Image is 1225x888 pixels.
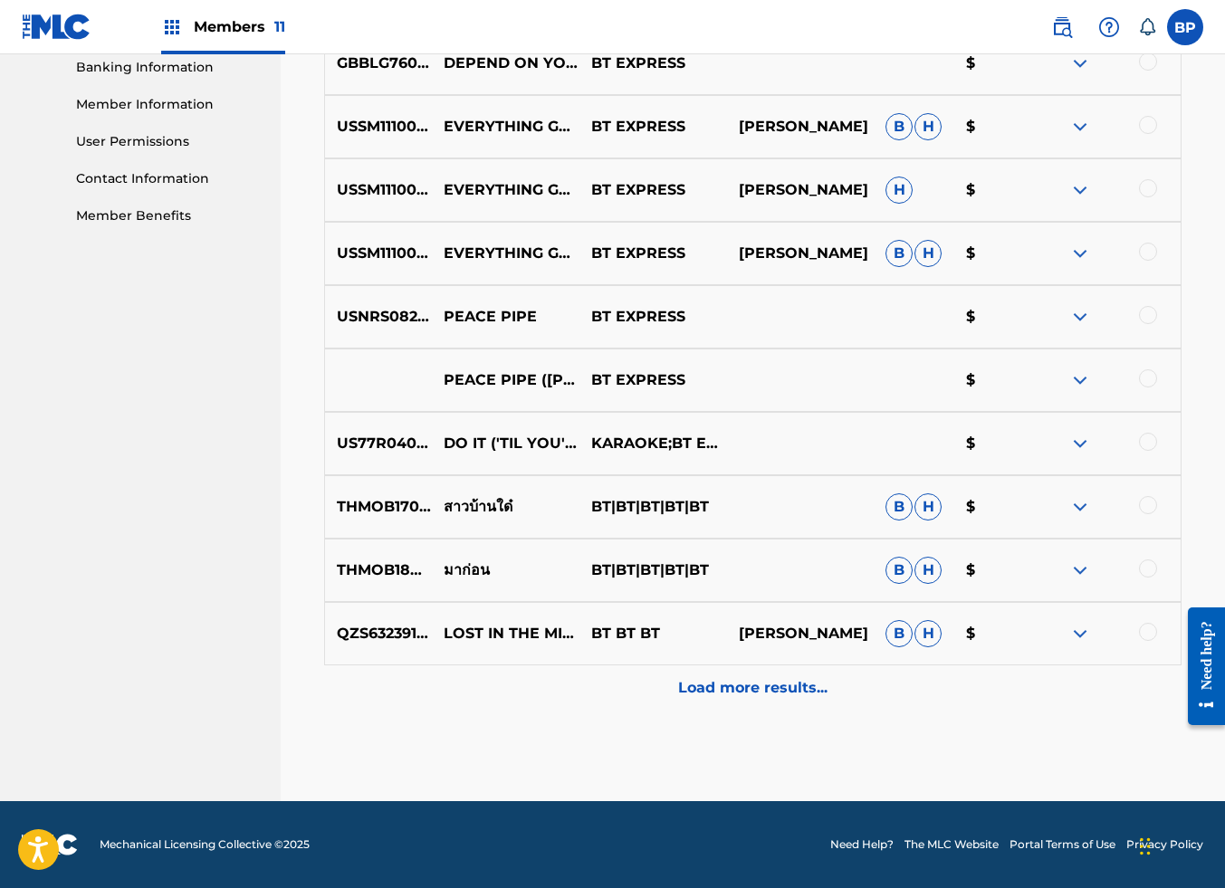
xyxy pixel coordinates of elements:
[432,243,579,264] p: EVERYTHING GOOD TO YA (AIN'T ALWAYS GOOD FOR YA)
[1069,53,1091,74] img: expand
[325,306,432,328] p: USNRS0825448
[885,493,913,520] span: B
[194,16,285,37] span: Members
[325,243,432,264] p: USSM11100048
[1167,9,1203,45] div: User Menu
[1140,819,1151,874] div: Drag
[76,58,259,77] a: Banking Information
[885,177,913,204] span: H
[579,243,727,264] p: BT EXPRESS
[914,493,942,520] span: H
[76,206,259,225] a: Member Benefits
[726,179,874,201] p: [PERSON_NAME]
[885,240,913,267] span: B
[274,18,285,35] span: 11
[325,53,432,74] p: GBBLG7600183
[914,620,942,647] span: H
[953,243,1033,264] p: $
[904,836,999,853] a: The MLC Website
[1174,593,1225,739] iframe: Resource Center
[579,116,727,138] p: BT EXPRESS
[1069,116,1091,138] img: expand
[161,16,183,38] img: Top Rightsholders
[726,243,874,264] p: [PERSON_NAME]
[432,623,579,645] p: LOST IN THE MIRROR
[914,240,942,267] span: H
[579,623,727,645] p: BT BT BT
[432,53,579,74] p: DEPEND ON YOURSELF
[678,677,828,699] p: Load more results...
[885,113,913,140] span: B
[579,179,727,201] p: BT EXPRESS
[1069,433,1091,454] img: expand
[579,53,727,74] p: BT EXPRESS
[325,559,432,581] p: THMOB1804192
[1069,243,1091,264] img: expand
[1138,18,1156,36] div: Notifications
[726,116,874,138] p: [PERSON_NAME]
[325,433,432,454] p: US77R0405622
[76,95,259,114] a: Member Information
[1010,836,1115,853] a: Portal Terms of Use
[1069,369,1091,391] img: expand
[1126,836,1203,853] a: Privacy Policy
[325,623,432,645] p: QZS632391367
[22,14,91,40] img: MLC Logo
[953,306,1033,328] p: $
[22,834,78,855] img: logo
[953,369,1033,391] p: $
[579,496,727,518] p: BT|BT|BT|BT|BT
[1069,306,1091,328] img: expand
[579,369,727,391] p: BT EXPRESS
[100,836,310,853] span: Mechanical Licensing Collective © 2025
[579,433,727,454] p: KARAOKE;BT EXPRESS
[953,496,1033,518] p: $
[885,620,913,647] span: B
[885,557,913,584] span: B
[914,557,942,584] span: H
[953,559,1033,581] p: $
[953,623,1033,645] p: $
[953,433,1033,454] p: $
[432,496,579,518] p: สาวบ้านใด๋
[432,369,579,391] p: PEACE PIPE ([PERSON_NAME] MIX)
[1051,16,1073,38] img: search
[432,433,579,454] p: DO IT ('TIL YOU'RE SATISFIED) - KARAOKE
[914,113,942,140] span: H
[953,179,1033,201] p: $
[1098,16,1120,38] img: help
[325,496,432,518] p: THMOB1703811
[432,559,579,581] p: มาก่อน
[76,132,259,151] a: User Permissions
[432,179,579,201] p: EVERYTHING GOOD TO YA (AIN'T ALWAYS GOOD FOR YA)
[579,559,727,581] p: BT|BT|BT|BT|BT
[830,836,894,853] a: Need Help?
[1044,9,1080,45] a: Public Search
[325,179,432,201] p: USSM11100048
[1069,179,1091,201] img: expand
[1134,801,1225,888] iframe: Chat Widget
[953,53,1033,74] p: $
[76,169,259,188] a: Contact Information
[953,116,1033,138] p: $
[432,116,579,138] p: EVERYTHING GOOD TO YA [AIN'T ALWAYS GOOD FOR YA]
[1069,559,1091,581] img: expand
[1069,496,1091,518] img: expand
[1091,9,1127,45] div: Help
[579,306,727,328] p: BT EXPRESS
[432,306,579,328] p: PEACE PIPE
[1069,623,1091,645] img: expand
[325,116,432,138] p: USSM11100048
[726,623,874,645] p: [PERSON_NAME]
